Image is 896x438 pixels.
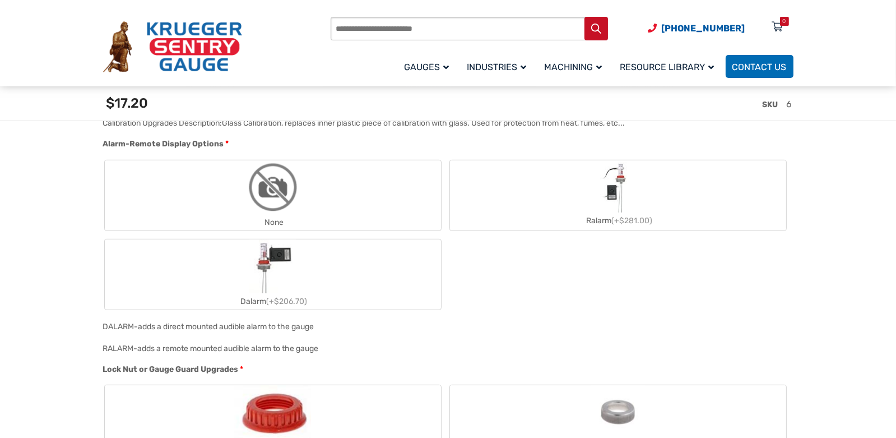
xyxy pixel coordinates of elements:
[662,23,745,34] span: [PHONE_NUMBER]
[787,99,792,109] span: 6
[105,160,441,230] label: None
[545,62,602,72] span: Machining
[103,365,239,374] span: Lock Nut or Gauge Guard Upgrades
[103,21,242,73] img: Krueger Sentry Gauge
[783,17,786,26] div: 0
[138,322,314,331] div: adds a direct mounted audible alarm to the gauge
[103,322,138,331] span: DALARM-
[450,162,786,229] label: Ralarm
[614,53,726,80] a: Resource Library
[467,62,527,72] span: Industries
[103,139,224,149] span: Alarm-Remote Display Options
[763,100,778,109] span: SKU
[138,344,319,353] div: adds a remote mounted audible alarm to the gauge
[648,21,745,35] a: Phone Number (920) 434-8860
[620,62,714,72] span: Resource Library
[105,214,441,230] div: None
[726,55,793,78] a: Contact Us
[103,344,138,353] span: RALARM-
[105,239,441,310] label: Dalarm
[538,53,614,80] a: Machining
[611,216,652,225] span: (+$281.00)
[450,213,786,229] div: Ralarm
[461,53,538,80] a: Industries
[732,62,787,72] span: Contact Us
[105,293,441,310] div: Dalarm
[226,138,229,150] abbr: required
[266,297,307,306] span: (+$206.70)
[405,62,449,72] span: Gauges
[240,363,244,375] abbr: required
[398,53,461,80] a: Gauges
